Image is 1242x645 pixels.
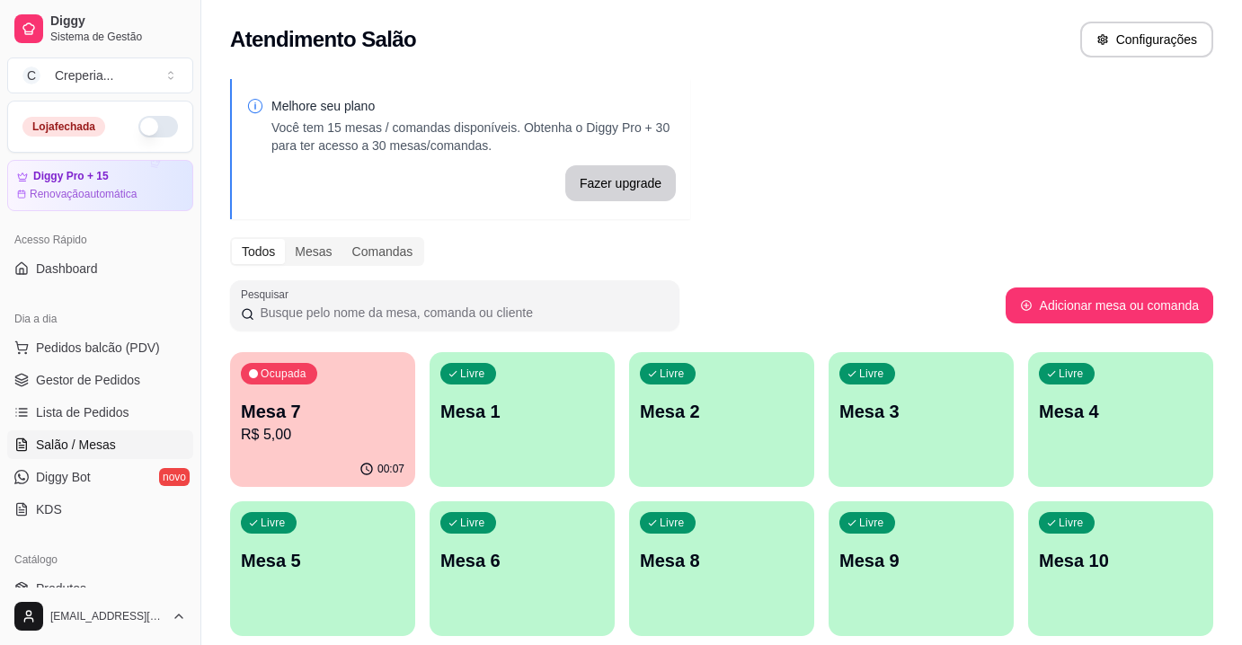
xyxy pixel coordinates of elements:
div: Catálogo [7,545,193,574]
button: LivreMesa 10 [1028,501,1213,636]
p: Mesa 5 [241,548,404,573]
p: R$ 5,00 [241,424,404,446]
p: Ocupada [261,367,306,381]
button: Fazer upgrade [565,165,676,201]
button: LivreMesa 2 [629,352,814,487]
a: Salão / Mesas [7,430,193,459]
article: Diggy Pro + 15 [33,170,109,183]
div: Comandas [342,239,423,264]
a: Diggy Botnovo [7,463,193,491]
a: Diggy Pro + 15Renovaçãoautomática [7,160,193,211]
button: LivreMesa 1 [430,352,615,487]
p: Mesa 8 [640,548,803,573]
button: Configurações [1080,22,1213,57]
button: Alterar Status [138,116,178,137]
a: Dashboard [7,254,193,283]
div: Dia a dia [7,305,193,333]
span: Produtos [36,579,86,597]
p: Mesa 3 [839,399,1003,424]
p: Livre [859,367,884,381]
p: 00:07 [377,462,404,476]
div: Todos [232,239,285,264]
span: KDS [36,500,62,518]
span: Gestor de Pedidos [36,371,140,389]
a: DiggySistema de Gestão [7,7,193,50]
div: Creperia ... [55,66,113,84]
a: Produtos [7,574,193,603]
p: Livre [1059,516,1084,530]
p: Mesa 6 [440,548,604,573]
a: KDS [7,495,193,524]
span: Lista de Pedidos [36,403,129,421]
button: LivreMesa 5 [230,501,415,636]
p: Livre [460,516,485,530]
button: LivreMesa 8 [629,501,814,636]
button: LivreMesa 9 [829,501,1014,636]
p: Mesa 1 [440,399,604,424]
span: C [22,66,40,84]
p: Mesa 4 [1039,399,1202,424]
p: Livre [1059,367,1084,381]
article: Renovação automática [30,187,137,201]
p: Você tem 15 mesas / comandas disponíveis. Obtenha o Diggy Pro + 30 para ter acesso a 30 mesas/com... [271,119,676,155]
p: Mesa 7 [241,399,404,424]
p: Livre [660,516,685,530]
p: Livre [660,367,685,381]
h2: Atendimento Salão [230,25,416,54]
button: LivreMesa 6 [430,501,615,636]
span: Diggy Bot [36,468,91,486]
a: Lista de Pedidos [7,398,193,427]
span: Diggy [50,13,186,30]
input: Pesquisar [254,304,669,322]
button: Select a team [7,57,193,93]
button: LivreMesa 3 [829,352,1014,487]
button: [EMAIL_ADDRESS][DOMAIN_NAME] [7,595,193,638]
p: Mesa 10 [1039,548,1202,573]
p: Melhore seu plano [271,97,676,115]
span: [EMAIL_ADDRESS][DOMAIN_NAME] [50,609,164,623]
div: Acesso Rápido [7,225,193,254]
button: Pedidos balcão (PDV) [7,333,193,362]
div: Mesas [285,239,342,264]
p: Livre [859,516,884,530]
span: Pedidos balcão (PDV) [36,339,160,357]
button: OcupadaMesa 7R$ 5,0000:07 [230,352,415,487]
p: Mesa 2 [640,399,803,424]
p: Livre [261,516,286,530]
label: Pesquisar [241,287,295,302]
span: Salão / Mesas [36,436,116,454]
span: Dashboard [36,260,98,278]
p: Livre [460,367,485,381]
a: Gestor de Pedidos [7,366,193,394]
button: LivreMesa 4 [1028,352,1213,487]
div: Loja fechada [22,117,105,137]
span: Sistema de Gestão [50,30,186,44]
p: Mesa 9 [839,548,1003,573]
button: Adicionar mesa ou comanda [1006,287,1213,323]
